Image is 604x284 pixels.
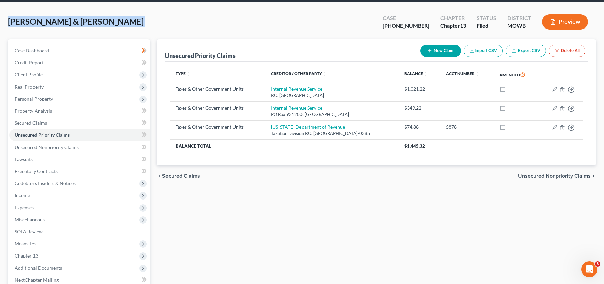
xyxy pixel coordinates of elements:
[477,14,496,22] div: Status
[506,45,546,57] a: Export CSV
[507,14,531,22] div: District
[9,153,150,165] a: Lawsuits
[9,117,150,129] a: Secured Claims
[440,22,466,30] div: Chapter
[186,72,190,76] i: unfold_more
[15,253,38,259] span: Chapter 13
[446,71,479,76] a: Acct Number unfold_more
[542,14,588,30] button: Preview
[404,143,425,149] span: $1,445.32
[8,17,144,26] span: [PERSON_NAME] & [PERSON_NAME]
[157,173,200,179] button: chevron_left Secured Claims
[170,140,399,152] th: Balance Total
[15,84,44,90] span: Real Property
[176,105,260,111] div: Taxes & Other Government Units
[440,14,466,22] div: Chapter
[581,261,597,277] iframe: Intercom live chat
[162,173,200,179] span: Secured Claims
[507,22,531,30] div: MOWB
[15,120,47,126] span: Secured Claims
[518,173,591,179] span: Unsecured Nonpriority Claims
[271,105,322,111] a: Internal Revenue Service
[383,22,429,30] div: [PHONE_NUMBER]
[271,124,345,130] a: [US_STATE] Department of Revenue
[404,124,435,130] div: $74.88
[15,277,59,283] span: NextChapter Mailing
[15,132,70,138] span: Unsecured Priority Claims
[9,45,150,57] a: Case Dashboard
[464,45,503,57] button: Import CSV
[15,156,33,162] span: Lawsuits
[15,241,38,246] span: Means Test
[404,86,435,92] div: $1,021.22
[15,192,30,198] span: Income
[15,180,76,186] span: Codebtors Insiders & Notices
[15,72,43,77] span: Client Profile
[15,48,49,53] span: Case Dashboard
[15,144,79,150] span: Unsecured Nonpriority Claims
[15,265,62,271] span: Additional Documents
[494,67,538,82] th: Amended
[271,92,394,99] div: P.O. [GEOGRAPHIC_DATA]
[15,168,58,174] span: Executory Contracts
[323,72,327,76] i: unfold_more
[9,105,150,117] a: Property Analysis
[549,45,585,57] button: Delete All
[383,14,429,22] div: Case
[176,86,260,92] div: Taxes & Other Government Units
[271,71,327,76] a: Creditor / Other Party unfold_more
[595,261,600,267] span: 3
[165,52,236,60] div: Unsecured Priority Claims
[271,86,322,92] a: Internal Revenue Service
[9,165,150,177] a: Executory Contracts
[15,205,34,210] span: Expenses
[157,173,162,179] i: chevron_left
[477,22,496,30] div: Filed
[15,229,43,234] span: SOFA Review
[9,57,150,69] a: Credit Report
[271,111,394,118] div: PO Box 931200, [GEOGRAPHIC_DATA]
[9,129,150,141] a: Unsecured Priority Claims
[420,45,461,57] button: New Claim
[176,71,190,76] a: Type unfold_more
[446,124,489,130] div: 5878
[424,72,428,76] i: unfold_more
[15,96,53,102] span: Personal Property
[404,105,435,111] div: $349.22
[518,173,596,179] button: Unsecured Nonpriority Claims chevron_right
[460,22,466,29] span: 13
[9,226,150,238] a: SOFA Review
[176,124,260,130] div: Taxes & Other Government Units
[475,72,479,76] i: unfold_more
[15,217,45,222] span: Miscellaneous
[591,173,596,179] i: chevron_right
[404,71,428,76] a: Balance unfold_more
[271,130,394,137] div: Taxation Division P.O. [GEOGRAPHIC_DATA]-0385
[15,60,44,65] span: Credit Report
[9,141,150,153] a: Unsecured Nonpriority Claims
[15,108,52,114] span: Property Analysis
